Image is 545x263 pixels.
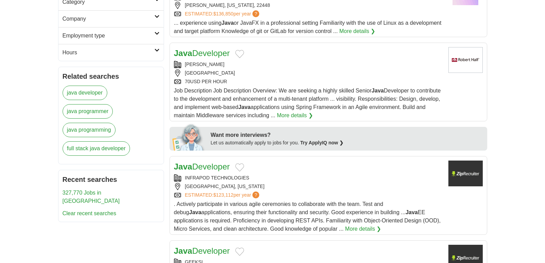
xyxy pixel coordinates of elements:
a: More details ❯ [277,111,313,120]
div: 70USD PER HOUR [174,78,443,85]
a: JavaDeveloper [174,246,230,255]
span: ... experience using or JavaFX in a professional setting Familiarity with the use of Linux as a d... [174,20,442,34]
a: Company [58,10,164,27]
a: ESTIMATED:$123,112per year? [185,191,261,199]
img: Robert Half logo [448,47,483,73]
a: More details ❯ [345,225,381,233]
strong: Java [372,88,384,94]
button: Add to favorite jobs [235,248,244,256]
div: INFRAPOD TECHNOLOGIES [174,174,443,182]
a: ESTIMATED:$136,850per year? [185,10,261,18]
h2: Company [63,15,154,23]
span: Job Description Job Description Overview: We are seeking a highly skilled Senior Developer to con... [174,88,441,118]
a: java programmer [63,104,113,119]
div: [PERSON_NAME], [US_STATE], 22448 [174,2,443,9]
a: full stack java developer [63,141,130,156]
span: . Actively participate in various agile ceremonies to collaborate with the team. Test and debug a... [174,201,441,232]
a: 327,770 Jobs in [GEOGRAPHIC_DATA] [63,190,120,204]
span: ? [252,191,259,198]
div: Want more interviews? [211,131,483,139]
strong: Java [174,48,192,58]
button: Add to favorite jobs [235,50,244,58]
a: java programming [63,123,116,137]
strong: Java [174,246,192,255]
div: Let us automatically apply to jobs for you. [211,139,483,146]
h2: Recent searches [63,174,160,185]
strong: Java [238,104,251,110]
img: Company logo [448,161,483,186]
div: [GEOGRAPHIC_DATA], [US_STATE] [174,183,443,190]
a: Clear recent searches [63,210,117,216]
a: More details ❯ [339,27,375,35]
h2: Hours [63,48,154,57]
h2: Employment type [63,32,154,40]
div: [GEOGRAPHIC_DATA] [174,69,443,77]
a: Try ApplyIQ now ❯ [300,140,344,145]
button: Add to favorite jobs [235,163,244,172]
img: apply-iq-scientist.png [172,123,206,151]
a: JavaDeveloper [174,162,230,171]
a: JavaDeveloper [174,48,230,58]
span: $123,112 [213,192,233,198]
a: Employment type [58,27,164,44]
strong: Java [189,209,201,215]
a: Hours [58,44,164,61]
strong: Java [174,162,192,171]
strong: Java [221,20,234,26]
a: java developer [63,86,107,100]
span: ? [252,10,259,17]
h2: Related searches [63,71,160,81]
span: $136,850 [213,11,233,17]
a: [PERSON_NAME] [185,62,225,67]
strong: Java [405,209,418,215]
